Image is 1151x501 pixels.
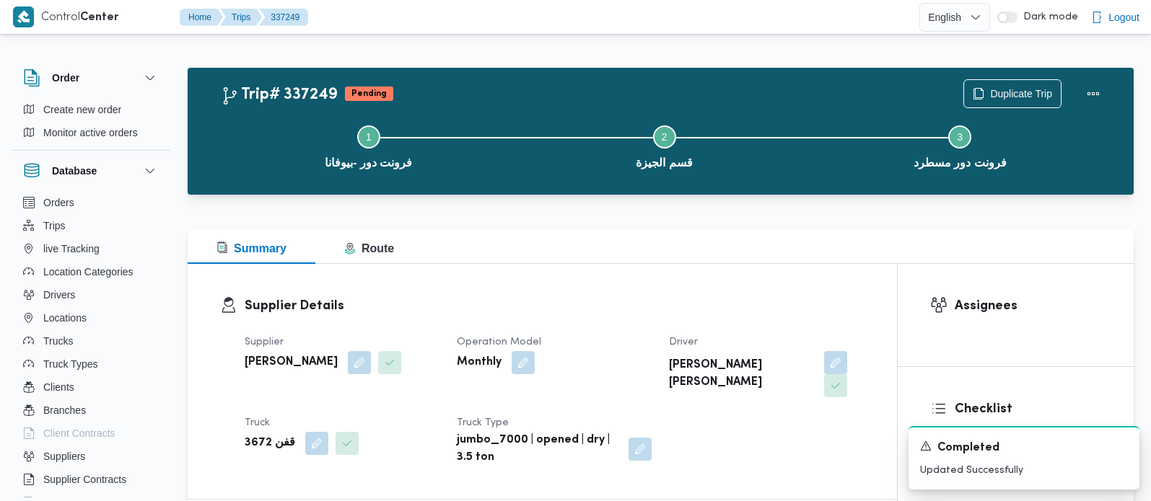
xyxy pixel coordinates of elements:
span: Supplier [245,337,284,347]
h3: Database [52,162,97,179]
div: Order [12,98,170,150]
button: Client Contracts [17,422,165,445]
button: Database [23,162,159,179]
span: Operation Model [457,337,541,347]
span: Locations [43,309,87,327]
span: live Tracking [43,240,100,257]
iframe: chat widget [14,443,61,487]
span: Suppliers [43,448,85,465]
b: [PERSON_NAME] [245,354,338,371]
span: Clients [43,378,74,396]
span: Truck Type [457,418,509,427]
button: Location Categories [17,260,165,283]
button: Monitor active orders [17,121,165,144]
button: 337249 [259,9,308,26]
span: فرونت دور -بيوفانا [325,154,412,172]
button: Home [180,9,223,26]
b: Pending [351,89,387,98]
span: Location Categories [43,263,134,280]
button: فرونت دور -بيوفانا [221,108,517,183]
span: Truck [245,418,270,427]
button: Logout [1085,3,1145,32]
span: Orders [43,194,74,211]
h3: Assignees [955,296,1102,316]
button: Actions [1079,79,1108,108]
button: Duplicate Trip [963,79,1062,108]
button: Clients [17,376,165,399]
span: 1 [366,131,372,143]
b: [PERSON_NAME] [PERSON_NAME] [669,357,814,391]
span: Completed [937,440,999,457]
img: X8yXhbKr1z7QwAAAABJRU5ErkJggg== [13,6,34,27]
span: Logout [1108,9,1139,26]
span: Supplier Contracts [43,471,126,488]
button: Trips [17,214,165,237]
span: Summary [216,242,286,254]
span: Drivers [43,286,75,303]
span: 2 [662,131,668,143]
button: Orders [17,191,165,214]
b: قفن 3672 [245,435,295,452]
button: Locations [17,306,165,329]
h3: Checklist [955,399,1102,419]
p: Updated Successfully [920,463,1128,478]
span: Dark mode [1017,12,1078,23]
b: Monthly [457,354,502,371]
button: Trips [220,9,262,26]
h3: Order [52,69,79,87]
button: Drivers [17,283,165,306]
button: Truck Types [17,353,165,376]
button: قسم الجيزة [517,108,813,183]
span: Trucks [43,332,73,350]
h3: Supplier Details [245,296,865,316]
span: Duplicate Trip [990,85,1052,102]
span: قسم الجيزة [636,154,692,172]
span: Create new order [43,101,121,118]
button: Supplier Contracts [17,468,165,491]
button: Create new order [17,98,165,121]
button: Suppliers [17,445,165,468]
button: فرونت دور مسطرد [812,108,1108,183]
span: Trips [43,217,66,234]
span: فرونت دور مسطرد [914,154,1007,172]
span: Branches [43,402,86,419]
button: Trucks [17,329,165,353]
button: live Tracking [17,237,165,260]
span: Truck Types [43,355,97,373]
span: Client Contracts [43,425,115,442]
span: Driver [669,337,698,347]
button: Order [23,69,159,87]
span: 3 [957,131,963,143]
b: Center [80,12,119,23]
div: Notification [920,439,1128,457]
span: Pending [345,87,393,101]
h2: Trip# 337249 [221,86,338,105]
span: Monitor active orders [43,124,138,141]
span: Route [344,242,394,254]
button: Branches [17,399,165,422]
b: jumbo_7000 | opened | dry | 3.5 ton [457,432,618,466]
